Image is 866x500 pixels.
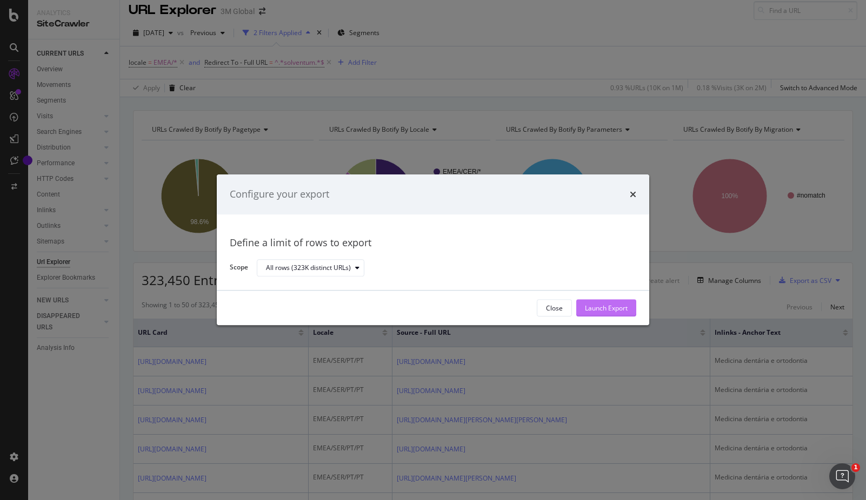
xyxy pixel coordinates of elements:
[585,303,628,313] div: Launch Export
[851,463,860,472] span: 1
[230,187,329,201] div: Configure your export
[537,300,572,317] button: Close
[630,187,636,201] div: times
[829,463,855,489] iframe: Intercom live chat
[266,265,351,271] div: All rows (323K distinct URLs)
[257,259,364,276] button: All rows (323K distinct URLs)
[230,263,248,275] label: Scope
[546,303,563,313] div: Close
[217,174,649,325] div: modal
[230,236,636,250] div: Define a limit of rows to export
[576,300,636,317] button: Launch Export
